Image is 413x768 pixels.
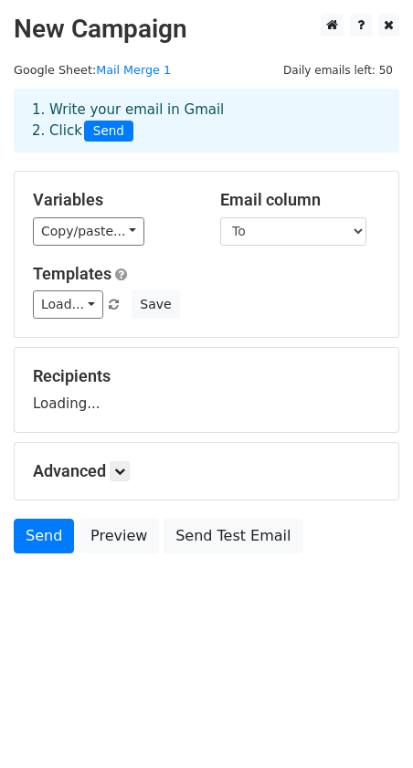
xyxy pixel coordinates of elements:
[33,190,193,210] h5: Variables
[33,217,144,246] a: Copy/paste...
[14,519,74,553] a: Send
[33,366,380,414] div: Loading...
[220,190,380,210] h5: Email column
[84,121,133,142] span: Send
[277,60,399,80] span: Daily emails left: 50
[33,264,111,283] a: Templates
[18,100,395,142] div: 1. Write your email in Gmail 2. Click
[33,366,380,386] h5: Recipients
[14,14,399,45] h2: New Campaign
[33,461,380,481] h5: Advanced
[79,519,159,553] a: Preview
[96,63,171,77] a: Mail Merge 1
[164,519,302,553] a: Send Test Email
[14,63,171,77] small: Google Sheet:
[277,63,399,77] a: Daily emails left: 50
[33,290,103,319] a: Load...
[132,290,179,319] button: Save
